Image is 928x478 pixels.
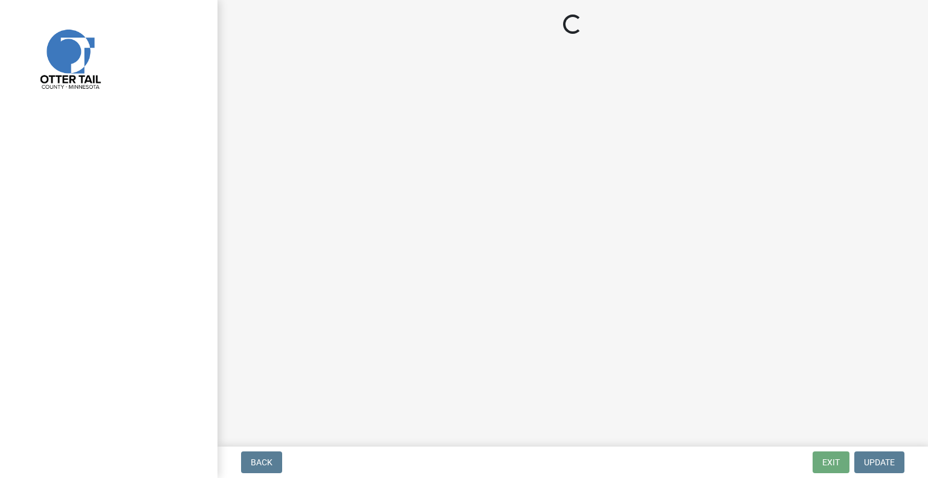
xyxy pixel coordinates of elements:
[251,457,272,467] span: Back
[813,451,849,473] button: Exit
[24,13,115,103] img: Otter Tail County, Minnesota
[854,451,904,473] button: Update
[864,457,895,467] span: Update
[241,451,282,473] button: Back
